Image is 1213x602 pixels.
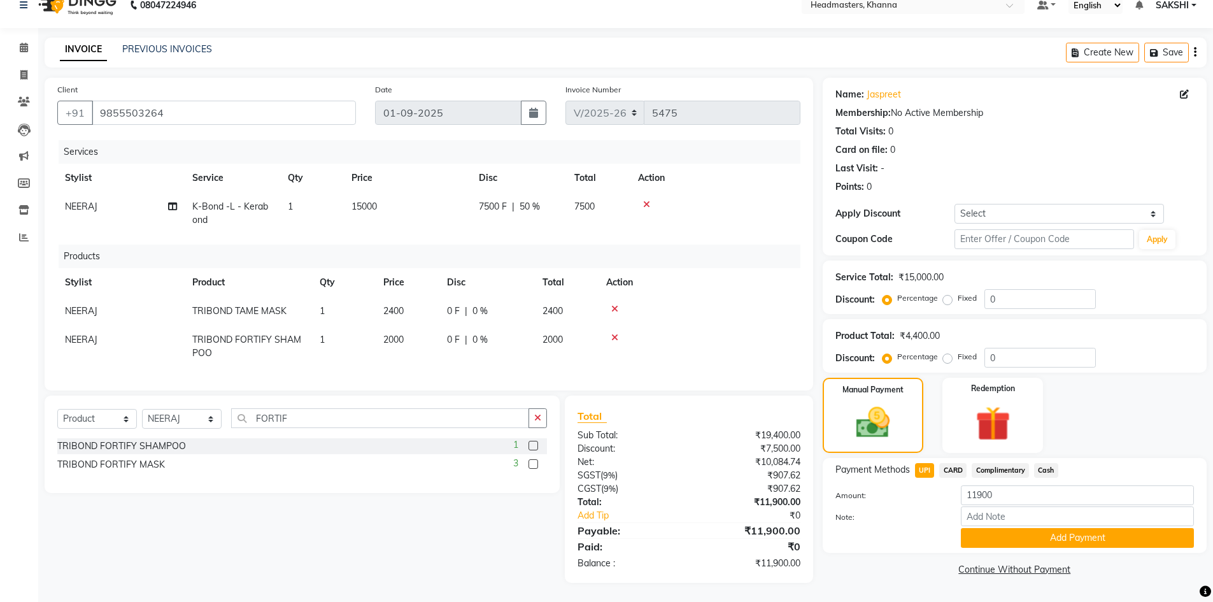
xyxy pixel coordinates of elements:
th: Total [567,164,630,192]
span: | [465,305,467,318]
div: TRIBOND FORTIFY MASK [57,458,165,471]
label: Date [375,84,392,96]
div: Products [59,245,810,268]
label: Client [57,84,78,96]
span: 2000 [543,334,563,345]
label: Manual Payment [842,384,904,396]
th: Action [630,164,800,192]
th: Qty [312,268,376,297]
div: No Active Membership [835,106,1194,120]
div: Name: [835,88,864,101]
span: 0 F [447,333,460,347]
span: CGST [578,483,601,494]
div: ( ) [568,469,689,482]
div: - [881,162,884,175]
div: Services [59,140,810,164]
div: Net: [568,455,689,469]
th: Product [185,268,312,297]
span: 3 [513,457,518,470]
button: Save [1144,43,1189,62]
span: 1 [320,305,325,317]
div: Apply Discount [835,207,955,220]
label: Fixed [958,351,977,362]
span: NEERAJ [65,334,97,345]
div: Sub Total: [568,429,689,442]
div: ₹11,900.00 [689,496,810,509]
div: Service Total: [835,271,893,284]
th: Price [376,268,439,297]
th: Disc [471,164,567,192]
span: K-Bond -L - Kerabond [192,201,268,226]
span: 0 % [472,305,488,318]
div: Points: [835,180,864,194]
div: 0 [888,125,893,138]
a: Continue Without Payment [825,563,1204,577]
a: Jaspreet [867,88,901,101]
span: 7500 F [479,200,507,213]
div: Membership: [835,106,891,120]
div: Last Visit: [835,162,878,175]
span: Payment Methods [835,463,910,477]
div: TRIBOND FORTIFY SHAMPOO [57,440,186,453]
input: Enter Offer / Coupon Code [954,229,1134,249]
div: ₹0 [689,539,810,554]
div: 0 [890,143,895,157]
span: SGST [578,469,600,481]
div: Total: [568,496,689,509]
span: 50 % [520,200,540,213]
span: NEERAJ [65,201,97,212]
div: ₹10,084.74 [689,455,810,469]
a: INVOICE [60,38,107,61]
button: Create New [1066,43,1139,62]
span: Total [578,410,607,423]
span: 9% [603,470,615,480]
div: Discount: [835,293,875,306]
th: Total [535,268,599,297]
div: Discount: [568,442,689,455]
span: TRIBOND TAME MASK [192,305,287,317]
span: Cash [1034,463,1058,478]
th: Disc [439,268,535,297]
th: Qty [280,164,344,192]
span: 1 [320,334,325,345]
span: 7500 [574,201,595,212]
th: Action [599,268,800,297]
span: | [465,333,467,347]
div: Payable: [568,523,689,538]
img: _gift.svg [965,402,1021,445]
button: Add Payment [961,528,1194,548]
input: Search by Name/Mobile/Email/Code [92,101,356,125]
span: 1 [513,438,518,452]
span: Complimentary [972,463,1029,478]
label: Note: [826,512,952,523]
div: ₹15,000.00 [898,271,944,284]
span: 1 [288,201,293,212]
div: Total Visits: [835,125,886,138]
div: Product Total: [835,329,895,343]
th: Stylist [57,268,185,297]
button: +91 [57,101,93,125]
div: ₹11,900.00 [689,557,810,570]
span: UPI [915,463,935,478]
input: Search or Scan [231,408,529,428]
div: ₹11,900.00 [689,523,810,538]
label: Redemption [971,383,1015,394]
input: Add Note [961,506,1194,526]
label: Invoice Number [565,84,621,96]
span: 9% [604,484,616,494]
div: 0 [867,180,872,194]
div: ₹907.62 [689,482,810,496]
label: Percentage [897,351,938,362]
div: Discount: [835,352,875,365]
div: ₹4,400.00 [900,329,940,343]
img: _cash.svg [846,403,900,442]
div: ₹19,400.00 [689,429,810,442]
div: ₹7,500.00 [689,442,810,455]
div: Card on file: [835,143,888,157]
div: Balance : [568,557,689,570]
span: TRIBOND FORTIFY SHAMPOO [192,334,301,359]
a: Add Tip [568,509,709,522]
span: 0 F [447,305,460,318]
th: Stylist [57,164,185,192]
a: PREVIOUS INVOICES [122,43,212,55]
